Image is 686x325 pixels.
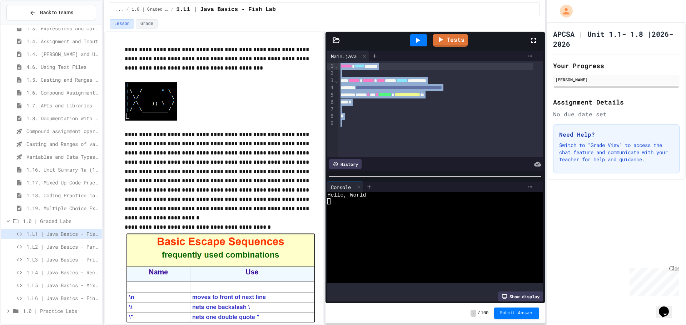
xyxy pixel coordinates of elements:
[433,34,468,47] a: Tests
[552,3,575,19] div: My Account
[656,296,679,318] iframe: chat widget
[26,179,99,186] span: 1.17. Mixed Up Code Practice 1.1-1.6
[110,19,134,29] button: Lesson
[329,159,362,169] div: History
[26,25,99,32] span: 1.3. Expressions and Output [New]
[23,307,99,315] span: 1.0 | Practice Labs
[555,76,677,83] div: [PERSON_NAME]
[327,51,369,61] div: Main.java
[23,217,99,225] span: 1.0 | Graded Labs
[26,243,99,250] span: 1.L2 | Java Basics - Paragraphs Lab
[553,110,680,118] div: No due date set
[327,70,334,77] div: 2
[327,99,334,106] div: 6
[26,63,99,71] span: 4.6. Using Text Files
[126,7,129,12] span: /
[26,256,99,263] span: 1.L3 | Java Basics - Printing Code Lab
[327,182,363,192] div: Console
[26,102,99,109] span: 1.7. APIs and Libraries
[26,192,99,199] span: 1.18. Coding Practice 1a (1.1-1.6)
[334,63,338,69] span: Fold line
[553,97,680,107] h2: Assignment Details
[327,52,360,60] div: Main.java
[494,308,539,319] button: Submit Answer
[26,76,99,83] span: 1.5. Casting and Ranges of Values
[176,5,275,14] span: 1.L1 | Java Basics - Fish Lab
[26,166,99,173] span: 1.16. Unit Summary 1a (1.1-1.6)
[559,130,673,139] h3: Need Help?
[559,142,673,163] p: Switch to "Grade View" to access the chat feature and communicate with your teacher for help and ...
[40,9,73,16] span: Back to Teams
[171,7,173,12] span: /
[500,310,533,316] span: Submit Answer
[26,204,99,212] span: 1.19. Multiple Choice Exercises for Unit 1a (1.1-1.6)
[26,153,99,161] span: Variables and Data Types - Quiz
[26,140,99,148] span: Casting and Ranges of variables - Quiz
[478,310,480,316] span: /
[327,192,366,198] span: Hello, World
[26,281,99,289] span: 1.L5 | Java Basics - Mixed Number Lab
[327,77,334,84] div: 3
[116,7,124,12] span: ...
[553,61,680,71] h2: Your Progress
[26,294,99,302] span: 1.L6 | Java Basics - Final Calculator Lab
[26,89,99,96] span: 1.6. Compound Assignment Operators
[327,113,334,120] div: 8
[136,19,158,29] button: Grade
[327,63,334,70] div: 1
[6,5,96,20] button: Back to Teams
[26,269,99,276] span: 1.L4 | Java Basics - Rectangle Lab
[327,106,334,113] div: 7
[26,127,99,135] span: Compound assignment operators - Quiz
[327,120,334,127] div: 9
[481,310,489,316] span: 100
[132,7,168,12] span: 1.0 | Graded Labs
[3,3,49,45] div: Chat with us now!Close
[26,50,99,58] span: 1.4. [PERSON_NAME] and User Input
[327,183,354,191] div: Console
[627,265,679,296] iframe: chat widget
[498,291,543,301] div: Show display
[327,84,334,91] div: 4
[553,29,680,49] h1: APCSA | Unit 1.1- 1.8 |2026-2026
[471,310,476,317] span: -
[26,115,99,122] span: 1.8. Documentation with Comments and Preconditions
[327,92,334,99] div: 5
[26,230,99,238] span: 1.L1 | Java Basics - Fish Lab
[334,77,338,83] span: Fold line
[26,37,99,45] span: 1.4. Assignment and Input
